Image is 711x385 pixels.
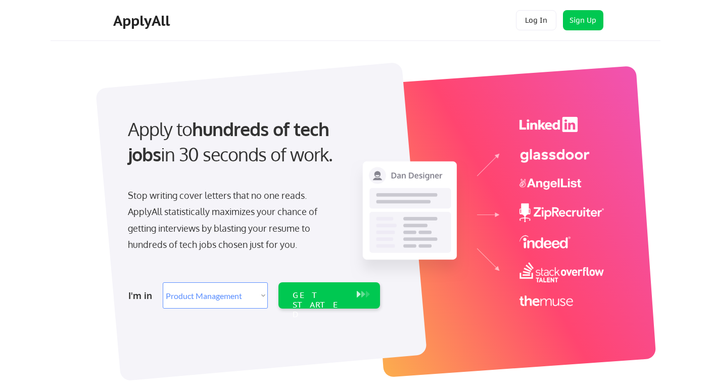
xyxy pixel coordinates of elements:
div: Apply to in 30 seconds of work. [128,116,376,167]
div: Stop writing cover letters that no one reads. ApplyAll statistically maximizes your chance of get... [128,187,336,253]
div: ApplyAll [113,12,173,29]
button: Log In [516,10,556,30]
strong: hundreds of tech jobs [128,117,334,165]
div: I'm in [128,287,157,304]
button: Sign Up [563,10,603,30]
div: GET STARTED [293,290,347,320]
